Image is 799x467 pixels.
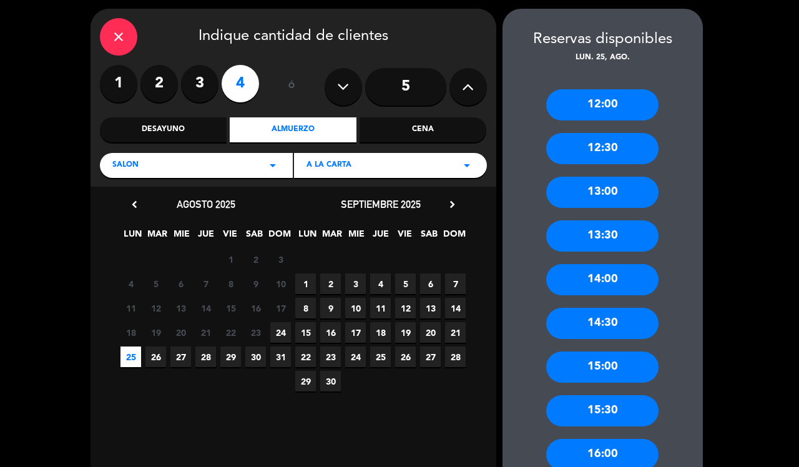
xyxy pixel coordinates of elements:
span: 16 [245,298,266,318]
span: 7 [445,273,466,294]
span: A LA CARTA [306,159,351,172]
span: 25 [370,347,391,367]
span: MAR [147,227,167,247]
label: 3 [181,65,218,102]
div: 14:30 [546,308,659,339]
span: 19 [145,322,166,343]
span: 19 [395,322,416,343]
i: close [111,29,126,44]
span: 1 [220,249,241,270]
label: 2 [140,65,178,102]
span: 23 [320,347,341,367]
span: 14 [445,298,466,318]
span: 28 [195,347,216,367]
span: 9 [245,273,266,294]
span: 26 [395,347,416,367]
span: 23 [245,322,266,343]
span: 3 [270,249,291,270]
div: 15:30 [546,395,659,426]
div: Cena [360,117,486,142]
div: Indique cantidad de clientes [100,18,487,56]
div: 14:00 [546,264,659,295]
span: 13 [420,298,441,318]
span: 12 [145,298,166,318]
span: MIE [171,227,192,247]
span: septiembre 2025 [341,198,421,210]
span: 13 [170,298,191,318]
span: 20 [170,322,191,343]
span: 6 [420,273,441,294]
div: 13:00 [546,177,659,208]
span: 18 [120,322,141,343]
span: 9 [320,298,341,318]
span: 31 [270,347,291,367]
label: 4 [222,65,259,102]
span: 26 [145,347,166,367]
span: 21 [195,322,216,343]
div: 12:00 [546,89,659,120]
span: MAR [321,227,342,247]
div: 12:30 [546,133,659,164]
span: 29 [295,371,316,391]
i: arrow_drop_down [265,158,280,173]
span: LUN [297,227,318,247]
span: 5 [395,273,416,294]
span: 15 [220,298,241,318]
div: 13:30 [546,220,659,252]
span: 12 [395,298,416,318]
span: SALON [112,159,139,172]
i: arrow_drop_down [459,158,474,173]
span: 11 [370,298,391,318]
span: 22 [220,322,241,343]
span: 2 [245,249,266,270]
span: MIE [346,227,366,247]
div: ó [272,65,312,109]
span: SAB [244,227,265,247]
span: VIE [220,227,240,247]
div: lun. 25, ago. [502,52,703,64]
div: 15:00 [546,351,659,383]
span: 3 [345,273,366,294]
span: 16 [320,322,341,343]
label: 1 [100,65,137,102]
span: 22 [295,347,316,367]
span: 10 [345,298,366,318]
span: 7 [195,273,216,294]
span: 8 [295,298,316,318]
div: Almuerzo [230,117,356,142]
div: Reservas disponibles [502,27,703,52]
span: 28 [445,347,466,367]
span: 17 [345,322,366,343]
span: DOM [268,227,289,247]
span: 2 [320,273,341,294]
span: 8 [220,273,241,294]
span: DOM [443,227,464,247]
span: 18 [370,322,391,343]
span: 15 [295,322,316,343]
span: 20 [420,322,441,343]
span: 25 [120,347,141,367]
span: 30 [320,371,341,391]
span: SAB [419,227,439,247]
span: JUE [195,227,216,247]
span: 5 [145,273,166,294]
span: 1 [295,273,316,294]
span: LUN [122,227,143,247]
span: 6 [170,273,191,294]
span: 11 [120,298,141,318]
span: JUE [370,227,391,247]
span: 24 [345,347,366,367]
span: 29 [220,347,241,367]
span: 4 [370,273,391,294]
span: 27 [420,347,441,367]
span: 17 [270,298,291,318]
span: 4 [120,273,141,294]
i: chevron_left [128,198,141,211]
span: 21 [445,322,466,343]
i: chevron_right [446,198,459,211]
span: 10 [270,273,291,294]
div: Desayuno [100,117,227,142]
span: VIE [395,227,415,247]
span: 24 [270,322,291,343]
span: 14 [195,298,216,318]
